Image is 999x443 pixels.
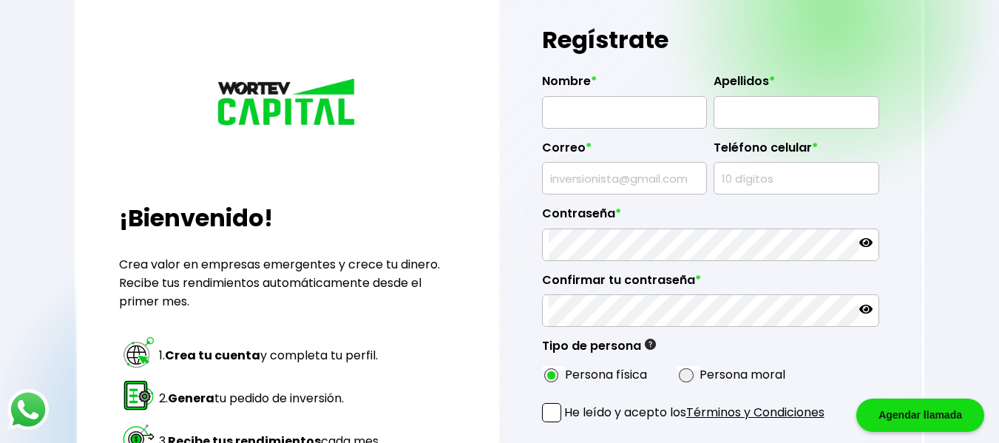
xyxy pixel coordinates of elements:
p: He leído y acepto los [564,403,824,422]
div: Agendar llamada [856,399,984,432]
input: 10 dígitos [720,163,872,194]
img: logo_wortev_capital [214,76,362,131]
h1: Regístrate [542,18,879,62]
strong: Crea tu cuenta [165,347,260,364]
label: Teléfono celular [714,141,878,163]
label: Persona física [565,365,647,384]
strong: Genera [168,390,214,407]
h2: ¡Bienvenido! [119,200,456,236]
p: Crea valor en empresas emergentes y crece tu dinero. Recibe tus rendimientos automáticamente desd... [119,255,456,311]
td: 2. tu pedido de inversión. [158,377,382,419]
label: Correo [542,141,707,163]
label: Tipo de persona [542,339,656,361]
img: gfR76cHglkPwleuBLjWdxeZVvX9Wp6JBDmjRYY8JYDQn16A2ICN00zLTgIroGa6qie5tIuWH7V3AapTKqzv+oMZsGfMUqL5JM... [645,339,656,350]
img: logos_whatsapp-icon.242b2217.svg [7,389,49,430]
label: Apellidos [714,74,878,96]
label: Contraseña [542,206,879,229]
img: paso 2 [121,378,156,413]
input: inversionista@gmail.com [549,163,700,194]
label: Nombre [542,74,707,96]
td: 1. y completa tu perfil. [158,334,382,376]
img: paso 1 [121,335,156,370]
label: Confirmar tu contraseña [542,273,879,295]
label: Persona moral [700,365,785,384]
a: Términos y Condiciones [686,404,824,421]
